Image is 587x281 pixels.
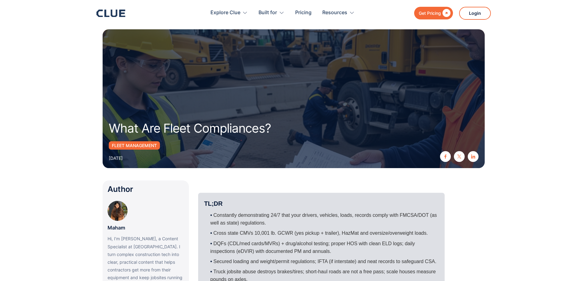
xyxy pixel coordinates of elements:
[210,258,438,265] li: Secured loading and weight/permit regulations; IFTA (if interstate) and neat records to safeguard...
[108,185,184,193] div: Author
[457,155,461,159] img: twitter X icon
[108,201,128,221] img: Maham
[210,211,438,227] li: Constantly demonstrating 24/7 that your drivers, vehicles, loads, records comply with FMCSA/DOT (...
[322,3,347,23] div: Resources
[414,7,453,19] a: Get Pricing
[295,3,312,23] a: Pricing
[204,199,438,208] h3: TL;DR
[259,3,277,23] div: Built for
[108,224,125,232] p: Maham
[109,154,123,162] div: [DATE]
[210,229,438,237] li: Cross state CMVs 10,001 lb. GCWR (yes pickup + trailer), HazMat and oversize/overweight loads.
[443,155,447,159] img: facebook icon
[210,240,438,255] li: DQFs (CDL/med cards/MVRs) + drug/alcohol testing; proper HOS with clean ELD logs; daily inspectio...
[419,9,441,17] div: Get Pricing
[322,3,355,23] div: Resources
[259,3,284,23] div: Built for
[109,141,160,150] a: Fleet management
[210,3,240,23] div: Explore Clue
[210,3,248,23] div: Explore Clue
[441,9,450,17] div: 
[471,155,475,159] img: linkedin icon
[459,7,491,20] a: Login
[109,122,368,135] h1: What Are Fleet Compliances?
